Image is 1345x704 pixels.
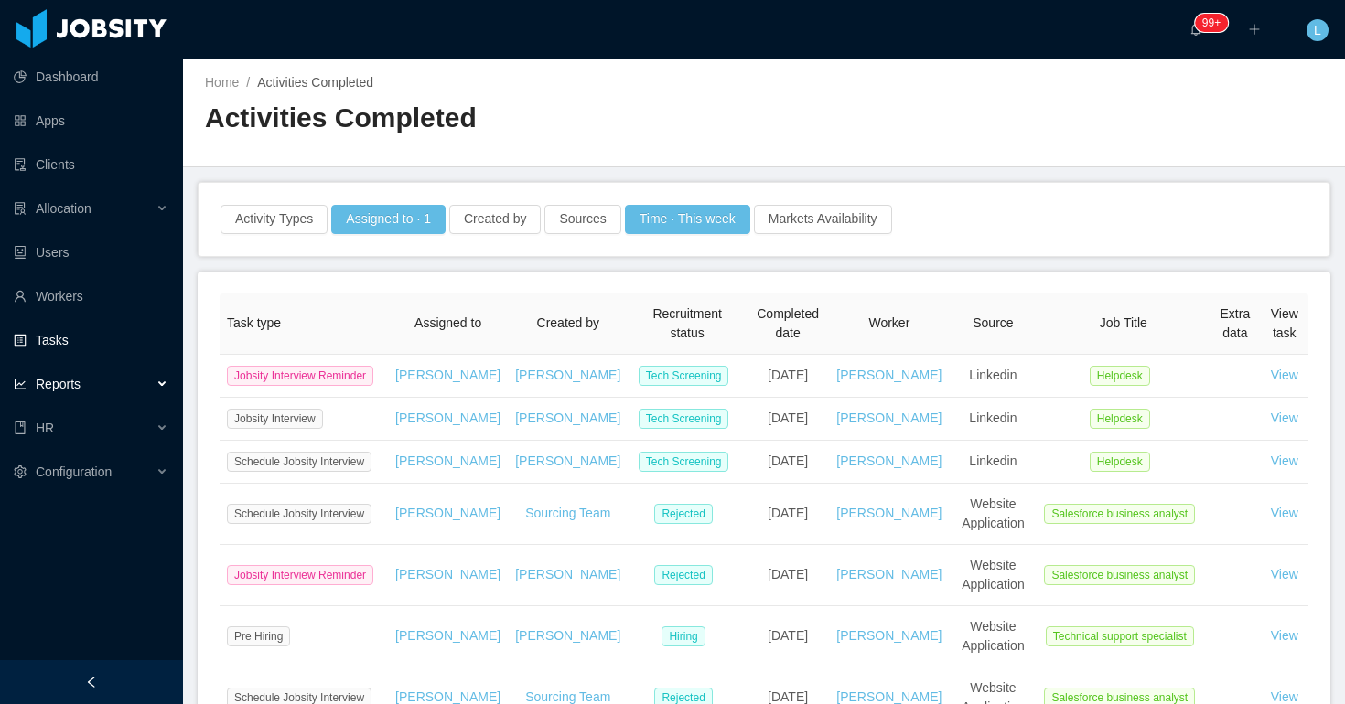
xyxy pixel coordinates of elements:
[205,75,239,90] a: Home
[868,315,909,330] span: Worker
[1090,366,1150,386] span: Helpdesk
[395,368,500,382] a: [PERSON_NAME]
[515,453,620,468] a: [PERSON_NAME]
[14,322,168,358] a: icon: profileTasks
[1271,306,1298,340] span: View task
[969,411,1017,425] span: Linkedin
[331,205,446,234] button: Assigned to · 1
[654,689,719,704] a: Rejected
[1100,315,1147,330] span: Job Title
[1271,567,1298,581] a: View
[14,202,27,215] i: icon: solution
[1271,506,1298,520] a: View
[1271,368,1298,382] a: View
[639,411,737,425] a: Tech Screening
[747,441,829,484] td: [DATE]
[1090,452,1150,472] span: Helpdesk
[1046,626,1194,646] span: Technical support specialist
[227,504,371,524] span: Schedule Jobsity Interview
[836,506,941,520] a: [PERSON_NAME]
[654,565,712,585] span: Rejected
[836,567,941,581] a: [PERSON_NAME]
[227,565,373,585] span: Jobsity Interview Reminder
[652,306,721,340] span: Recruitment status
[639,368,737,382] a: Tech Screening
[525,506,610,520] a: Sourcing Team
[654,504,712,524] span: Rejected
[227,452,371,472] span: Schedule Jobsity Interview
[639,409,729,429] span: Tech Screening
[747,545,829,606] td: [DATE]
[654,567,719,581] a: Rejected
[14,146,168,183] a: icon: auditClients
[1271,453,1298,468] a: View
[227,626,290,646] span: Pre Hiring
[1090,409,1150,429] span: Helpdesk
[395,628,500,643] a: [PERSON_NAME]
[639,452,729,472] span: Tech Screening
[395,689,500,704] a: [PERSON_NAME]
[1248,23,1261,36] i: icon: plus
[969,453,1017,468] span: Linkedin
[537,315,599,330] span: Created by
[662,628,712,643] a: Hiring
[246,75,250,90] span: /
[1044,504,1195,524] span: Salesforce business analyst
[227,315,281,330] span: Task type
[1195,14,1228,32] sup: 2136
[962,496,1025,530] span: Website Application
[747,606,829,667] td: [DATE]
[515,628,620,643] a: [PERSON_NAME]
[221,205,328,234] button: Activity Types
[525,689,610,704] a: Sourcing Team
[836,453,941,468] a: [PERSON_NAME]
[14,465,27,478] i: icon: setting
[836,368,941,382] a: [PERSON_NAME]
[1221,306,1251,340] span: Extra data
[757,306,819,340] span: Completed date
[1271,628,1298,643] a: View
[227,366,373,386] span: Jobsity Interview Reminder
[962,619,1025,653] span: Website Application
[754,205,892,234] button: Markets Availability
[962,558,1025,592] span: Website Application
[662,626,705,646] span: Hiring
[747,484,829,545] td: [DATE]
[836,628,941,643] a: [PERSON_NAME]
[14,378,27,390] i: icon: line-chart
[36,201,91,216] span: Allocation
[639,366,729,386] span: Tech Screening
[544,205,620,234] button: Sources
[14,59,168,95] a: icon: pie-chartDashboard
[515,368,620,382] a: [PERSON_NAME]
[625,205,750,234] button: Time · This week
[836,411,941,425] a: [PERSON_NAME]
[515,567,620,581] a: [PERSON_NAME]
[747,398,829,441] td: [DATE]
[36,377,81,391] span: Reports
[1189,23,1202,36] i: icon: bell
[639,453,737,468] a: Tech Screening
[395,506,500,520] a: [PERSON_NAME]
[969,368,1017,382] span: Linkedin
[36,464,112,479] span: Configuration
[747,355,829,398] td: [DATE]
[395,567,500,581] a: [PERSON_NAME]
[14,421,27,434] i: icon: book
[1314,19,1321,41] span: L
[257,75,373,90] span: Activities Completed
[1271,411,1298,425] a: View
[1044,565,1195,585] span: Salesforce business analyst
[836,689,941,704] a: [PERSON_NAME]
[973,315,1013,330] span: Source
[654,506,719,520] a: Rejected
[14,234,168,271] a: icon: robotUsers
[395,453,500,468] a: [PERSON_NAME]
[515,411,620,425] a: [PERSON_NAME]
[1271,689,1298,704] a: View
[14,102,168,139] a: icon: appstoreApps
[14,278,168,315] a: icon: userWorkers
[36,421,54,435] span: HR
[205,100,764,137] h2: Activities Completed
[414,315,481,330] span: Assigned to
